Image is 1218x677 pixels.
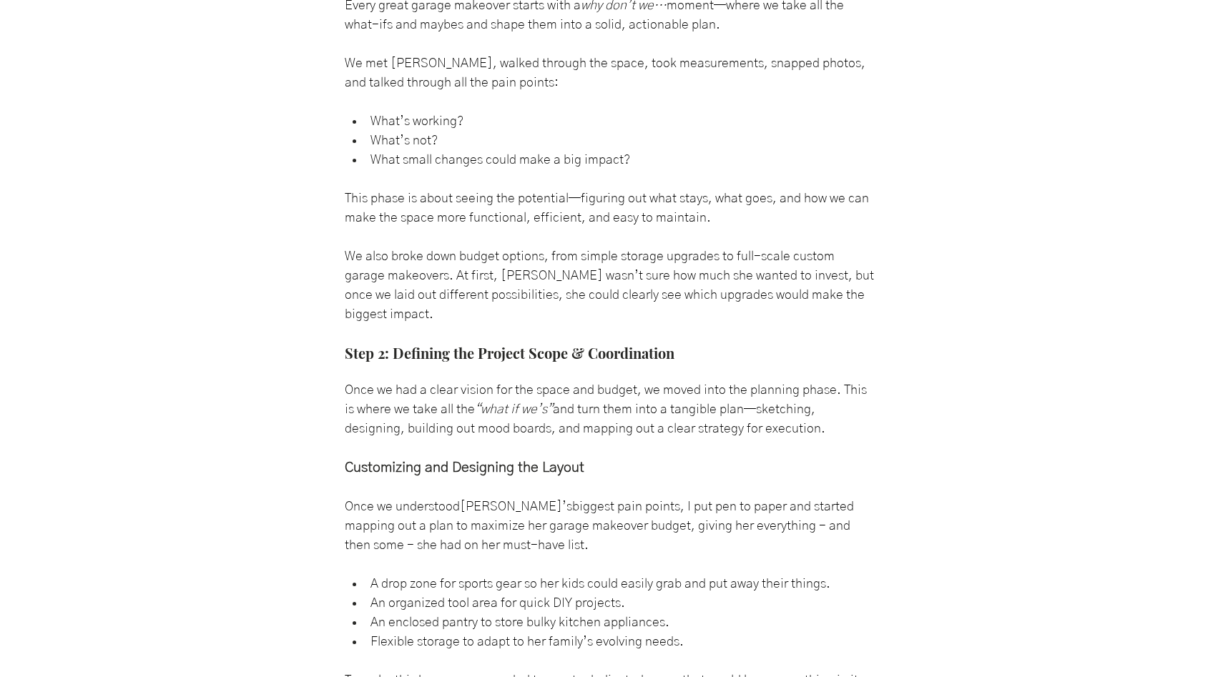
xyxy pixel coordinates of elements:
span: “what if we’s” [475,403,553,416]
span: We also broke down budget options, from simple storage upgrades to full-scale custom garage makeo... [345,250,877,321]
span: Once we had a clear vision for the space and budget, we moved into the planning phase. This is wh... [345,384,870,416]
span: Once we understood [345,500,460,513]
span: biggest pain points, I put pen to paper and started mapping out a plan to maximize her garage mak... [345,500,857,552]
span: What small changes could make a big impact? [370,154,630,167]
span: Customizing and Designing the Layout [345,460,584,475]
span: [PERSON_NAME]’s [460,500,572,513]
span: Step 2: Defining the Project Scope & Coordination [345,343,674,362]
span: What’s not? [370,134,438,147]
span: and turn them into a tangible plan—sketching, designing, building out mood boards, and mapping ou... [345,403,825,435]
span: We met [PERSON_NAME], walked through the space, took measurements, snapped photos, and talked thr... [345,57,868,89]
span: What’s working? [370,115,463,128]
span: An enclosed pantry to store bulky kitchen appliances. [370,616,669,629]
span: An organized tool area for quick DIY projects. [370,597,625,610]
span: Flexible storage to adapt to her family’s evolving needs. [370,636,684,648]
span: This phase is about seeing the potential—figuring out what stays, what goes, and how we can make ... [345,192,872,224]
span: A drop zone for sports gear so her kids could easily grab and put away their things. [370,578,830,590]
